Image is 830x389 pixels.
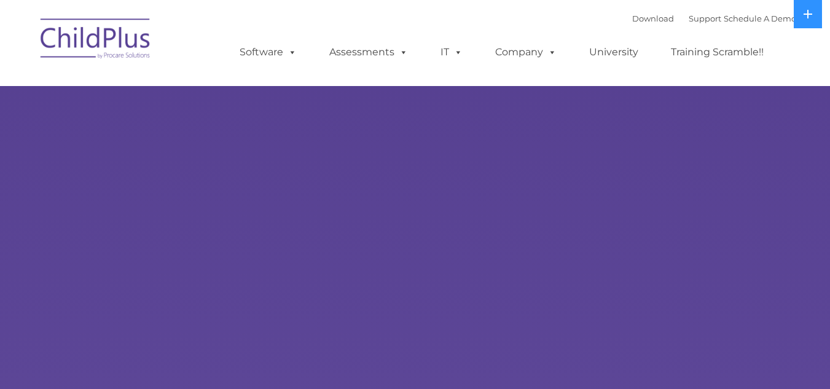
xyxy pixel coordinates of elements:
[227,40,309,65] a: Software
[724,14,796,23] a: Schedule A Demo
[577,40,651,65] a: University
[34,10,157,71] img: ChildPlus by Procare Solutions
[689,14,721,23] a: Support
[659,40,776,65] a: Training Scramble!!
[632,14,674,23] a: Download
[428,40,475,65] a: IT
[632,14,796,23] font: |
[483,40,569,65] a: Company
[317,40,420,65] a: Assessments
